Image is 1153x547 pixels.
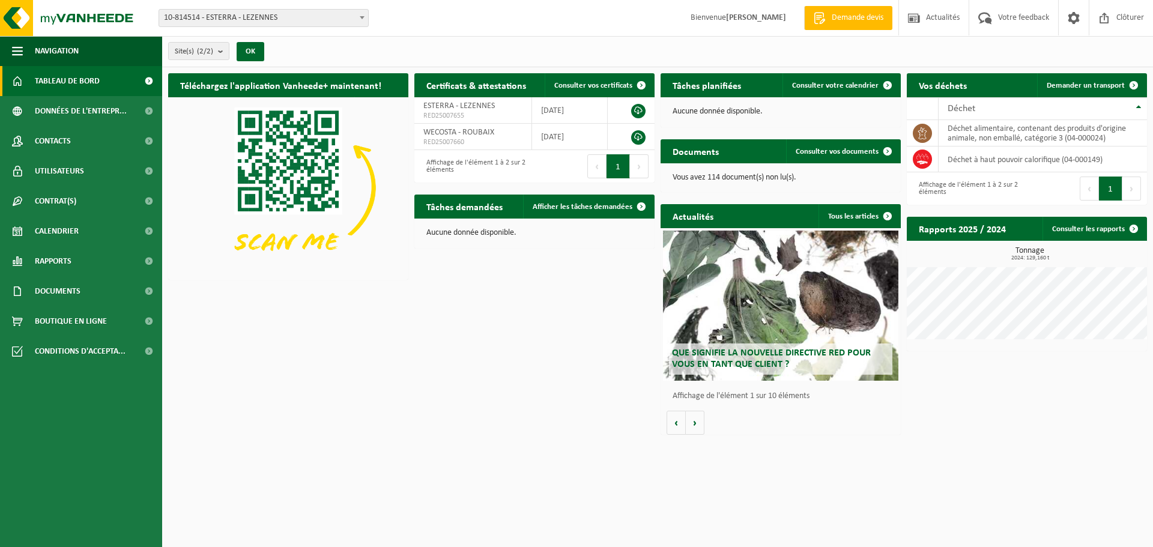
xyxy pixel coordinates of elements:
span: RED25007655 [423,111,522,121]
h2: Documents [661,139,731,163]
a: Demande devis [804,6,892,30]
img: Download de VHEPlus App [168,97,408,277]
button: Vorige [667,411,686,435]
span: Données de l'entrepr... [35,96,127,126]
button: Site(s)(2/2) [168,42,229,60]
span: Documents [35,276,80,306]
span: Navigation [35,36,79,66]
span: Contacts [35,126,71,156]
td: déchet à haut pouvoir calorifique (04-000149) [939,147,1147,172]
td: [DATE] [532,97,608,124]
p: Aucune donnée disponible. [426,229,643,237]
div: Affichage de l'élément 1 à 2 sur 2 éléments [913,175,1021,202]
span: ESTERRA - LEZENNES [423,101,495,110]
p: Affichage de l'élément 1 sur 10 éléments [673,392,895,400]
button: 1 [1099,177,1122,201]
a: Consulter vos documents [786,139,900,163]
a: Consulter vos certificats [545,73,653,97]
span: Boutique en ligne [35,306,107,336]
h3: Tonnage [913,247,1147,261]
div: Affichage de l'élément 1 à 2 sur 2 éléments [420,153,528,180]
span: Demande devis [829,12,886,24]
button: Previous [587,154,607,178]
span: Calendrier [35,216,79,246]
h2: Tâches demandées [414,195,515,218]
td: [DATE] [532,124,608,150]
button: OK [237,42,264,61]
span: 10-814514 - ESTERRA - LEZENNES [159,9,369,27]
h2: Vos déchets [907,73,979,97]
span: Utilisateurs [35,156,84,186]
p: Vous avez 114 document(s) non lu(s). [673,174,889,182]
h2: Tâches planifiées [661,73,753,97]
span: Tableau de bord [35,66,100,96]
strong: [PERSON_NAME] [726,13,786,22]
a: Que signifie la nouvelle directive RED pour vous en tant que client ? [663,231,898,381]
td: déchet alimentaire, contenant des produits d'origine animale, non emballé, catégorie 3 (04-000024) [939,120,1147,147]
span: Contrat(s) [35,186,76,216]
span: Afficher les tâches demandées [533,203,632,211]
h2: Rapports 2025 / 2024 [907,217,1018,240]
button: Previous [1080,177,1099,201]
span: WECOSTA - ROUBAIX [423,128,494,137]
span: 10-814514 - ESTERRA - LEZENNES [159,10,368,26]
span: Consulter vos certificats [554,82,632,89]
span: Conditions d'accepta... [35,336,126,366]
span: RED25007660 [423,138,522,147]
span: Demander un transport [1047,82,1125,89]
a: Consulter les rapports [1043,217,1146,241]
count: (2/2) [197,47,213,55]
h2: Certificats & attestations [414,73,538,97]
span: Site(s) [175,43,213,61]
a: Consulter votre calendrier [782,73,900,97]
h2: Téléchargez l'application Vanheede+ maintenant! [168,73,393,97]
span: Consulter votre calendrier [792,82,879,89]
a: Afficher les tâches demandées [523,195,653,219]
span: 2024: 129,160 t [913,255,1147,261]
button: Next [1122,177,1141,201]
span: Que signifie la nouvelle directive RED pour vous en tant que client ? [672,348,871,369]
a: Demander un transport [1037,73,1146,97]
a: Tous les articles [819,204,900,228]
span: Déchet [948,104,975,113]
span: Rapports [35,246,71,276]
p: Aucune donnée disponible. [673,107,889,116]
h2: Actualités [661,204,725,228]
span: Consulter vos documents [796,148,879,156]
button: 1 [607,154,630,178]
button: Next [630,154,649,178]
button: Volgende [686,411,704,435]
